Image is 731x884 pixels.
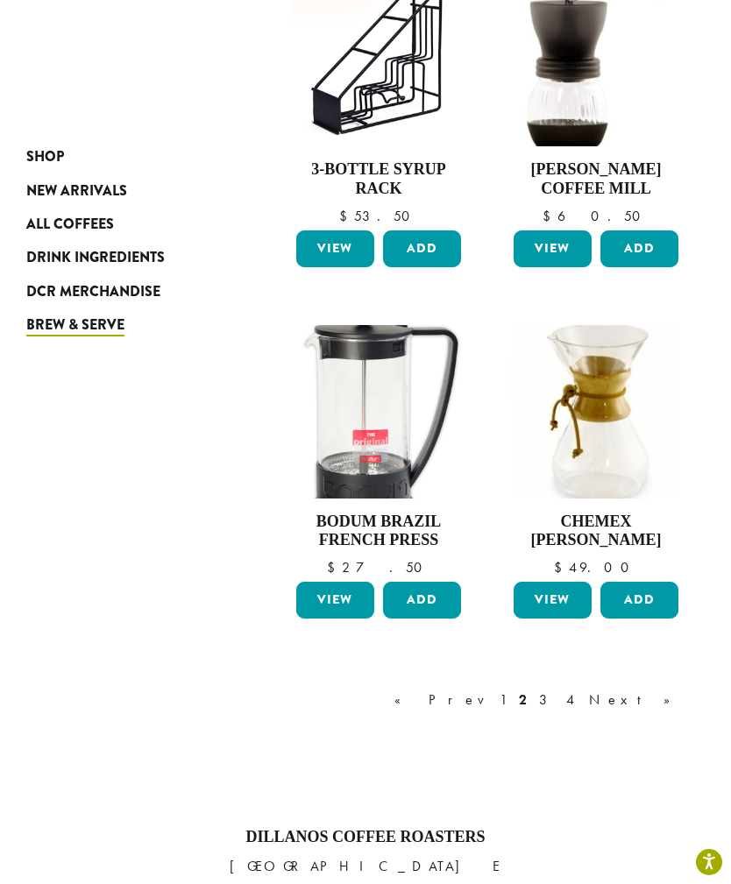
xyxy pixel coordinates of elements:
[586,690,686,711] a: Next »
[292,325,465,499] img: Bodum-French-Press-300x300.png
[292,160,465,198] h4: 3-Bottle Syrup Rack
[554,558,569,576] span: $
[26,241,217,274] a: Drink Ingredients
[511,325,680,499] img: Chemex-e1551572504514-293x300.jpg
[13,828,718,847] h4: Dillanos Coffee Roasters
[26,214,114,236] span: All Coffees
[509,513,683,550] h4: Chemex [PERSON_NAME]
[296,230,374,267] a: View
[543,207,557,225] span: $
[509,325,683,575] a: Chemex [PERSON_NAME] $49.00
[327,558,342,576] span: $
[296,582,374,619] a: View
[339,207,418,225] bdi: 53.50
[26,140,217,173] a: Shop
[391,690,491,711] a: « Prev
[26,146,64,168] span: Shop
[26,208,217,241] a: All Coffees
[496,690,510,711] a: 1
[26,180,127,202] span: New Arrivals
[26,173,217,207] a: New Arrivals
[509,160,683,198] h4: [PERSON_NAME] Coffee Mill
[514,582,592,619] a: View
[543,207,649,225] bdi: 60.50
[554,558,637,576] bdi: 49.00
[26,247,165,269] span: Drink Ingredients
[600,582,678,619] button: Add
[515,690,530,711] a: 2
[339,207,354,225] span: $
[26,308,217,342] a: Brew & Serve
[383,230,461,267] button: Add
[26,315,124,336] span: Brew & Serve
[26,281,160,303] span: DCR Merchandise
[514,230,592,267] a: View
[536,690,557,711] a: 3
[292,325,465,575] a: Bodum Brazil French Press $27.50
[563,690,580,711] a: 4
[292,513,465,550] h4: Bodum Brazil French Press
[600,230,678,267] button: Add
[26,275,217,308] a: DCR Merchandise
[327,558,430,576] bdi: 27.50
[383,582,461,619] button: Add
